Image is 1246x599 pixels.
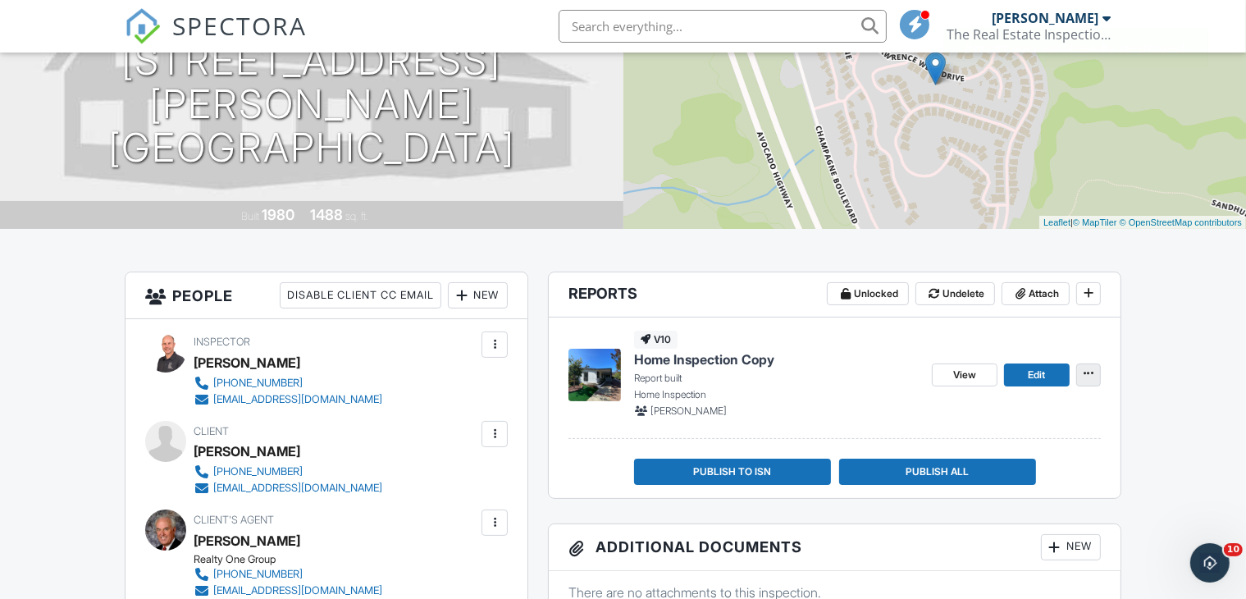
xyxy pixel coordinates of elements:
span: SPECTORA [172,8,307,43]
div: | [1039,216,1246,230]
div: [PERSON_NAME] [194,439,300,464]
div: 1980 [262,206,294,223]
a: [PHONE_NUMBER] [194,375,382,391]
div: [EMAIL_ADDRESS][DOMAIN_NAME] [213,482,382,495]
div: Disable Client CC Email [280,282,441,309]
div: [EMAIL_ADDRESS][DOMAIN_NAME] [213,393,382,406]
div: Realty One Group [194,553,395,566]
div: [EMAIL_ADDRESS][DOMAIN_NAME] [213,584,382,597]
h1: [STREET_ADDRESS][PERSON_NAME] [GEOGRAPHIC_DATA] [26,39,597,169]
span: Inspector [194,336,250,348]
input: Search everything... [559,10,887,43]
a: [EMAIL_ADDRESS][DOMAIN_NAME] [194,583,382,599]
iframe: Intercom live chat [1190,543,1230,583]
a: [EMAIL_ADDRESS][DOMAIN_NAME] [194,391,382,408]
a: © MapTiler [1073,217,1117,227]
div: Report was successfully destroyed. [944,28,1208,67]
div: [PERSON_NAME] [992,10,1098,26]
a: [PHONE_NUMBER] [194,464,382,480]
div: [PHONE_NUMBER] [213,377,303,390]
a: [PERSON_NAME] [194,528,300,553]
div: [PERSON_NAME] [194,350,300,375]
div: New [448,282,508,309]
div: [PHONE_NUMBER] [213,568,303,581]
span: Client [194,425,229,437]
a: © OpenStreetMap contributors [1120,217,1242,227]
span: sq. ft. [345,210,368,222]
div: New [1041,534,1101,560]
a: [EMAIL_ADDRESS][DOMAIN_NAME] [194,480,382,496]
h3: People [126,272,527,319]
h3: Additional Documents [549,524,1120,571]
a: [PHONE_NUMBER] [194,566,382,583]
a: Leaflet [1043,217,1070,227]
a: SPECTORA [125,22,307,57]
div: 1488 [310,206,343,223]
span: 10 [1224,543,1243,556]
span: Client's Agent [194,514,274,526]
span: Built [241,210,259,222]
img: The Best Home Inspection Software - Spectora [125,8,161,44]
div: The Real Estate Inspection Company [947,26,1111,43]
div: [PHONE_NUMBER] [213,465,303,478]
